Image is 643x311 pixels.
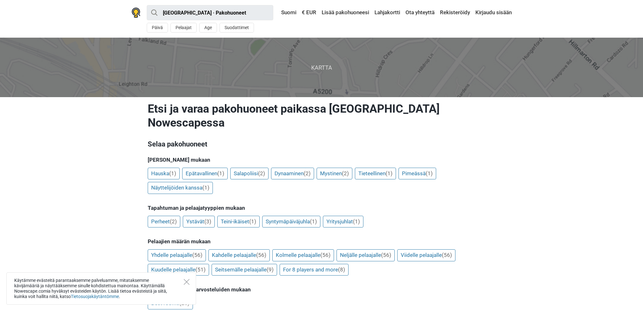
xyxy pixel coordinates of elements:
a: Tieteellinen(1) [355,168,396,180]
input: kokeile “London” [147,5,273,20]
a: Tietosuojakäytäntömme [71,294,119,299]
h5: Tapahtuman ja pelaajatyyppien mukaan [148,205,496,211]
h5: Pelaajien määrän mukaan [148,238,496,245]
a: Epätavallinen(1) [182,168,228,180]
a: Kuudelle pelaajalle(51) [148,264,209,276]
h3: Selaa pakohuoneet [148,139,496,149]
span: (3) [204,218,211,225]
a: Teini-ikäiset(1) [217,216,260,228]
span: (1) [386,170,393,177]
span: (1) [310,218,317,225]
span: (2) [258,170,265,177]
a: Syntymäpäiväjuhla(1) [262,216,320,228]
h1: Etsi ja varaa pakohuoneet paikassa [GEOGRAPHIC_DATA] Nowescapessa [148,102,496,130]
h5: [PERSON_NAME] ja arvosteluiden mukaan [148,286,496,293]
a: Ystävät(3) [183,216,215,228]
span: (1) [217,170,224,177]
span: (56) [192,252,202,258]
span: (1) [249,218,256,225]
a: Seitsemälle pelaajalle(9) [212,264,277,276]
a: Kahdelle pelaajalle(56) [208,249,270,261]
button: Päivä [147,23,168,33]
span: (2) [170,218,177,225]
a: Neljälle pelaajalle(56) [337,249,395,261]
a: Salapoliisi(2) [230,168,269,180]
div: Käytämme evästeitä parantaaksemme palveluamme, mitataksemme kävijämääriä ja näyttääksemme sinulle... [6,272,196,305]
a: Yritysjuhlat(1) [323,216,363,228]
a: Rekisteröidy [438,7,472,18]
span: (1) [353,218,360,225]
a: Kolmelle pelaajalle(56) [272,249,334,261]
a: Yhdelle pelaajalle(56) [148,249,206,261]
span: (2) [342,170,349,177]
button: Pelaajat [170,23,197,33]
a: € EUR [300,7,318,18]
span: (56) [442,252,452,258]
a: Lisää pakohuoneesi [320,7,371,18]
a: Mystinen(2) [317,168,352,180]
a: Perheet(2) [148,216,180,228]
span: (56) [320,252,331,258]
span: (56) [256,252,266,258]
span: (2) [304,170,311,177]
a: Dynaaminen(2) [271,168,314,180]
a: Ota yhteyttä [404,7,436,18]
a: Näyttelijöiden kanssa(1) [148,182,213,194]
a: Suomi [275,7,298,18]
a: Viidelle pelaajalle(56) [397,249,455,261]
a: Pimeässä(1) [399,168,436,180]
button: Age [199,23,217,33]
a: For 8 players and more(8) [280,264,349,276]
a: Kirjaudu sisään [474,7,512,18]
span: (51) [195,266,206,273]
img: Suomi [277,10,281,15]
span: (1) [426,170,433,177]
span: (9) [267,266,274,273]
a: Hauska(1) [148,168,180,180]
img: Nowescape logo [132,8,140,18]
button: Suodattimet [219,23,254,33]
span: (1) [202,184,209,191]
h5: [PERSON_NAME] mukaan [148,157,496,163]
span: (56) [381,252,391,258]
button: Close [184,279,189,285]
span: (1) [169,170,176,177]
span: (8) [338,266,345,273]
a: Lahjakortti [373,7,402,18]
